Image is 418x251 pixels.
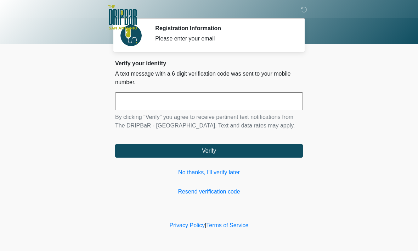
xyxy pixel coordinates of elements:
button: Verify [115,144,303,158]
a: No thanks, I'll verify later [115,168,303,177]
h2: Verify your identity [115,60,303,67]
img: The DRIPBaR - San Antonio Fossil Creek Logo [108,5,137,30]
div: Please enter your email [155,34,292,43]
p: By clicking "Verify" you agree to receive pertinent text notifications from The DRIPBaR - [GEOGRA... [115,113,303,130]
a: Terms of Service [206,222,248,228]
p: A text message with a 6 digit verification code was sent to your mobile number. [115,70,303,87]
a: Resend verification code [115,187,303,196]
a: | [205,222,206,228]
a: Privacy Policy [170,222,205,228]
img: Agent Avatar [120,25,142,46]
